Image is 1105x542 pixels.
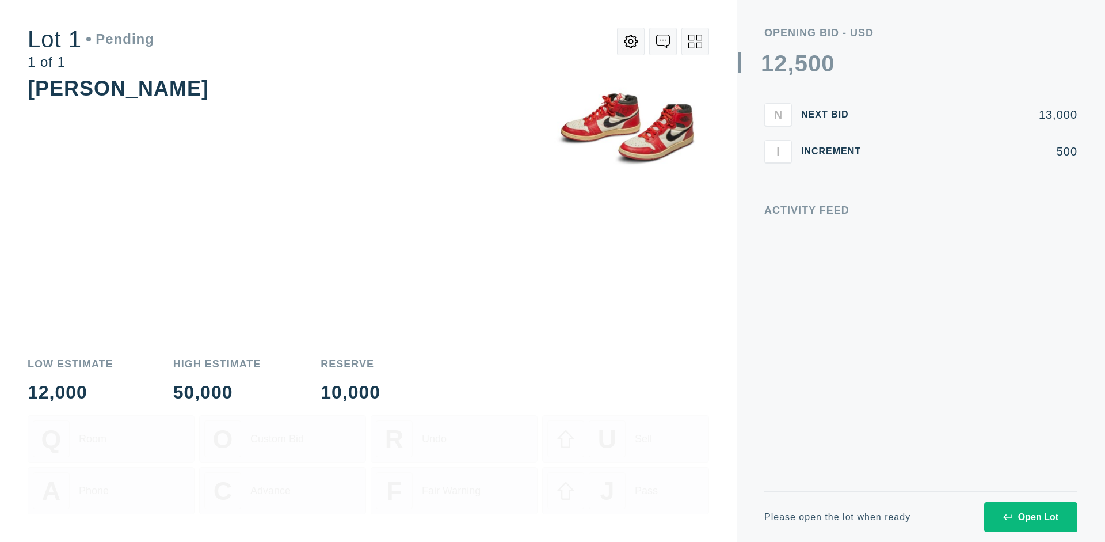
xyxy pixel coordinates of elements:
div: Next Bid [801,110,870,119]
div: Activity Feed [764,205,1077,215]
div: , [788,52,795,282]
div: 0 [808,52,821,75]
div: Reserve [321,359,380,369]
div: Pending [86,32,154,46]
div: 1 of 1 [28,55,154,69]
div: High Estimate [173,359,261,369]
button: N [764,103,792,126]
div: Increment [801,147,870,156]
div: 50,000 [173,383,261,401]
button: I [764,140,792,163]
span: I [776,145,780,158]
div: 0 [821,52,835,75]
div: Opening bid - USD [764,28,1077,38]
div: Open Lot [1003,512,1058,522]
div: [PERSON_NAME] [28,77,209,100]
div: 1 [761,52,774,75]
div: 13,000 [879,109,1077,120]
div: 5 [795,52,808,75]
div: 2 [774,52,787,75]
div: 12,000 [28,383,113,401]
div: 500 [879,146,1077,157]
span: N [774,108,782,121]
div: Please open the lot when ready [764,513,910,522]
div: Lot 1 [28,28,154,51]
button: Open Lot [984,502,1077,532]
div: 10,000 [321,383,380,401]
div: Low Estimate [28,359,113,369]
